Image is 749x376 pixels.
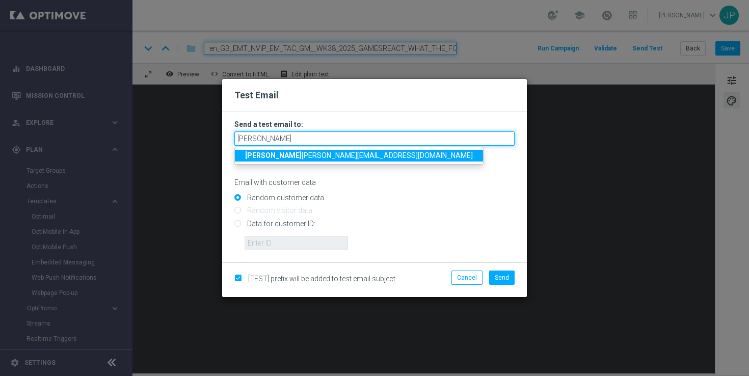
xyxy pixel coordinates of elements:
[248,275,395,283] span: [TEST] prefix will be added to test email subject
[245,193,324,202] label: Random customer data
[234,120,515,129] h3: Send a test email to:
[489,271,515,285] button: Send
[245,151,302,159] strong: [PERSON_NAME]
[245,151,473,159] span: [PERSON_NAME][EMAIL_ADDRESS][DOMAIN_NAME]
[495,274,509,281] span: Send
[235,150,483,162] a: [PERSON_NAME][PERSON_NAME][EMAIL_ADDRESS][DOMAIN_NAME]
[234,178,515,187] p: Email with customer data
[234,89,515,101] h2: Test Email
[245,236,348,250] input: Enter ID
[451,271,483,285] button: Cancel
